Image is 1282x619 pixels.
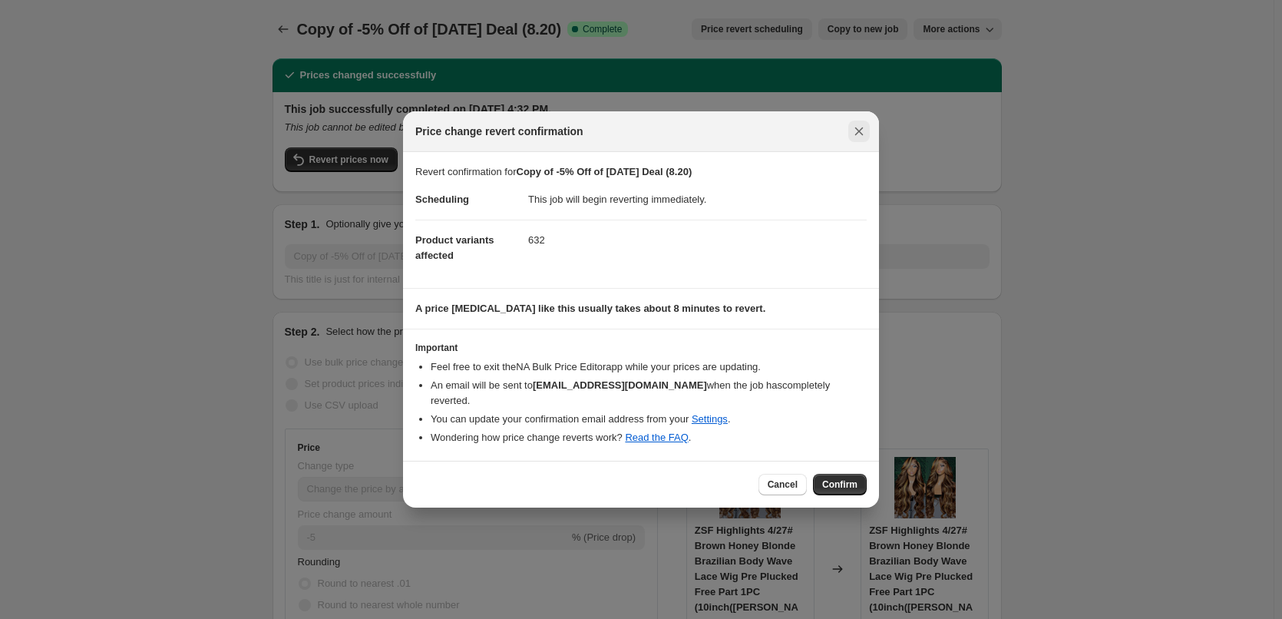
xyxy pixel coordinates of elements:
[415,234,494,261] span: Product variants affected
[625,432,688,443] a: Read the FAQ
[768,478,798,491] span: Cancel
[822,478,857,491] span: Confirm
[431,412,867,427] li: You can update your confirmation email address from your .
[415,194,469,205] span: Scheduling
[528,180,867,220] dd: This job will begin reverting immediately.
[431,359,867,375] li: Feel free to exit the NA Bulk Price Editor app while your prices are updating.
[848,121,870,142] button: Close
[813,474,867,495] button: Confirm
[758,474,807,495] button: Cancel
[415,342,867,354] h3: Important
[415,303,765,314] b: A price [MEDICAL_DATA] like this usually takes about 8 minutes to revert.
[692,413,728,425] a: Settings
[415,124,583,139] span: Price change revert confirmation
[415,164,867,180] p: Revert confirmation for
[517,166,692,177] b: Copy of -5% Off of [DATE] Deal (8.20)
[431,378,867,409] li: An email will be sent to when the job has completely reverted .
[533,379,707,391] b: [EMAIL_ADDRESS][DOMAIN_NAME]
[431,430,867,445] li: Wondering how price change reverts work? .
[528,220,867,260] dd: 632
